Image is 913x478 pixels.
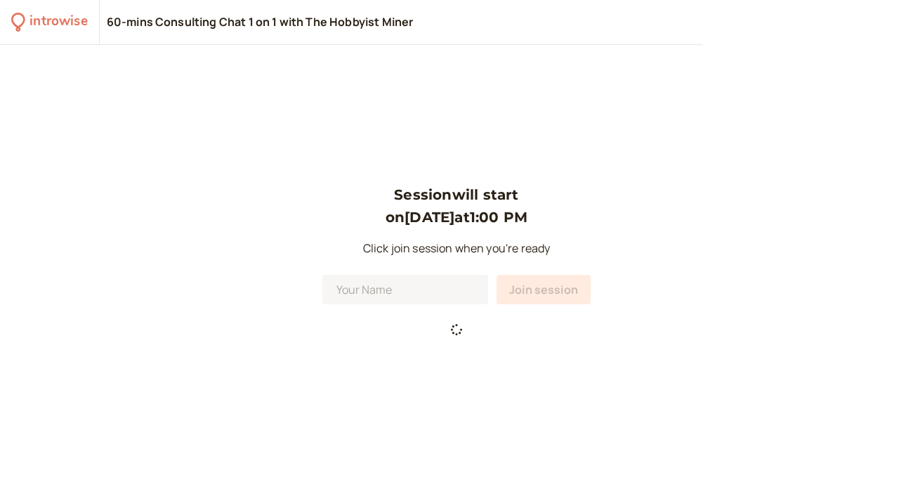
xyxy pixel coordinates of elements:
span: Join session [509,282,578,297]
h3: Session will start on [DATE] at 1:00 PM [322,183,591,229]
p: Click join session when you're ready [322,240,591,258]
button: Join session [497,275,591,304]
div: introwise [29,11,87,33]
div: 60-mins Consulting Chat 1 on 1 with The Hobbyist Miner [107,15,414,30]
input: Your Name [322,275,488,304]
